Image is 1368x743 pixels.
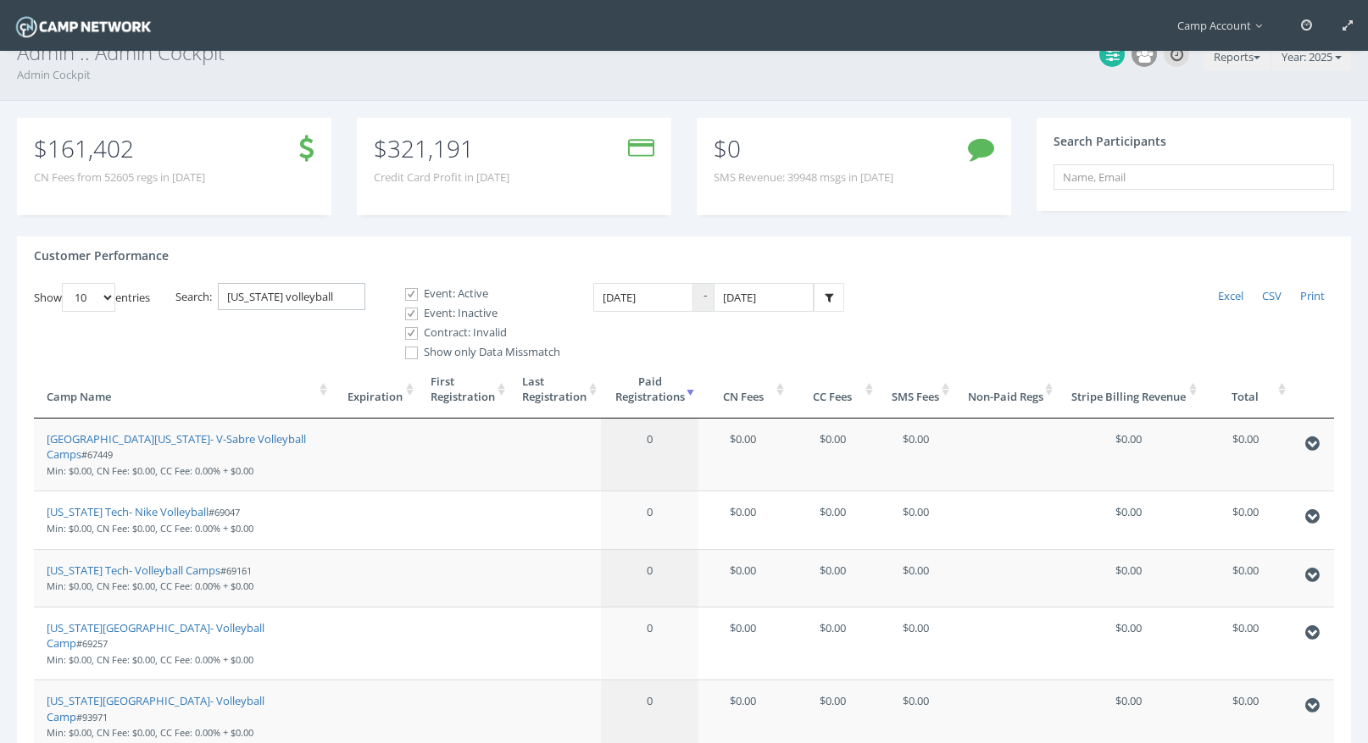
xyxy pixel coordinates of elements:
td: $0.00 [1201,419,1291,491]
a: [US_STATE][GEOGRAPHIC_DATA]- Volleyball Camp [47,620,264,652]
span: Credit Card Profit in [DATE] [374,169,509,186]
th: FirstRegistration: activate to sort column ascending [418,361,509,419]
small: #69257 Min: $0.00, CN Fee: $0.00, CC Fee: 0.00% + $0.00 [47,637,253,666]
img: Camp Network [13,12,154,42]
span: SMS Revenue: 39948 msgs in [DATE] [714,169,893,186]
span: 161,402 [47,132,134,164]
h4: Customer Performance [34,249,169,262]
td: $0.00 [1057,549,1200,607]
th: CC Fees: activate to sort column ascending [788,361,878,419]
td: $0.00 [1057,607,1200,680]
td: $0.00 [698,549,788,607]
label: Event: Inactive [391,305,560,322]
span: Excel [1218,288,1243,303]
td: $0.00 [698,607,788,680]
th: Non-Paid Regs: activate to sort column ascending [954,361,1057,419]
td: $0.00 [877,607,954,680]
td: $0.00 [877,419,954,491]
label: Contract: Invalid [391,324,560,341]
td: $0.00 [877,491,954,548]
th: Stripe Billing Revenue: activate to sort column ascending [1057,361,1200,419]
td: $0.00 [1201,607,1291,680]
td: 0 [601,419,698,491]
button: Reports [1204,44,1270,71]
td: $0.00 [698,491,788,548]
td: 0 [601,607,698,680]
a: [GEOGRAPHIC_DATA][US_STATE]- V-Sabre Volleyball Camps [47,431,306,463]
th: Expiration: activate to sort column ascending [331,361,418,419]
a: Excel [1209,283,1253,310]
label: Event: Active [391,286,560,302]
span: 321,191 [387,132,474,164]
span: CSV [1262,288,1282,303]
span: - [693,283,714,313]
small: #67449 Min: $0.00, CN Fee: $0.00, CC Fee: 0.00% + $0.00 [47,448,253,477]
input: Search: [218,283,365,311]
a: [US_STATE][GEOGRAPHIC_DATA]- Volleyball Camp [47,693,264,724]
a: Print [1291,283,1334,310]
th: SMS Fees: activate to sort column ascending [877,361,954,419]
input: Name, Email [1054,164,1334,190]
h3: Admin :: Admin Cockpit [17,42,1351,64]
a: CSV [1253,283,1291,310]
td: $0.00 [1201,491,1291,548]
td: $0.00 [698,419,788,491]
label: Search: [175,283,365,311]
th: CN Fees: activate to sort column ascending [698,361,788,419]
th: Total: activate to sort column ascending [1201,361,1291,419]
input: Date Range: From [593,283,693,313]
label: Show only Data Missmatch [391,344,560,361]
span: Print [1300,288,1325,303]
h4: Search Participants [1054,135,1166,147]
th: LastRegistration: activate to sort column ascending [509,361,601,419]
label: Show entries [34,283,150,312]
td: $0.00 [788,491,878,548]
a: Admin Cockpit [17,67,91,82]
td: 0 [601,549,698,607]
p: $ [374,139,509,158]
td: $0.00 [1057,491,1200,548]
span: Year: 2025 [1282,49,1332,64]
td: $0.00 [788,419,878,491]
span: $0 [714,132,741,164]
button: Year: 2025 [1272,44,1351,71]
span: Camp Account [1177,18,1271,33]
span: CN Fees from 52605 regs in [DATE] [34,169,205,186]
th: Camp Name: activate to sort column ascending [34,361,331,419]
td: $0.00 [877,549,954,607]
th: PaidRegistrations: activate to sort column ascending [601,361,698,419]
input: Date Range: To [714,283,814,313]
small: #69047 Min: $0.00, CN Fee: $0.00, CC Fee: 0.00% + $0.00 [47,506,253,535]
td: $0.00 [788,549,878,607]
td: 0 [601,491,698,548]
a: [US_STATE] Tech- Volleyball Camps [47,563,220,578]
td: $0.00 [788,607,878,680]
td: $0.00 [1201,549,1291,607]
p: $ [34,139,205,158]
select: Showentries [62,283,115,312]
td: $0.00 [1057,419,1200,491]
a: [US_STATE] Tech- Nike Volleyball [47,504,209,519]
